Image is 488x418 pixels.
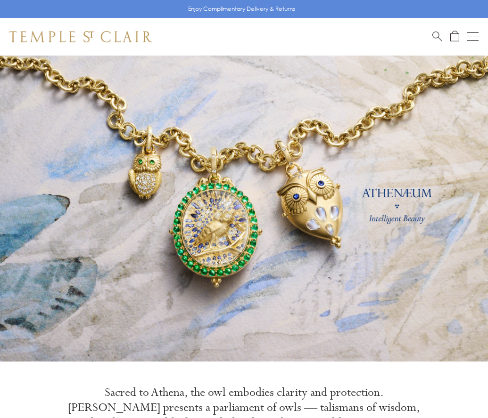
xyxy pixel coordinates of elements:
button: Open navigation [467,31,479,42]
p: Enjoy Complimentary Delivery & Returns [188,4,295,14]
a: Search [432,31,442,42]
a: Open Shopping Bag [450,31,459,42]
img: Temple St. Clair [9,31,152,42]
